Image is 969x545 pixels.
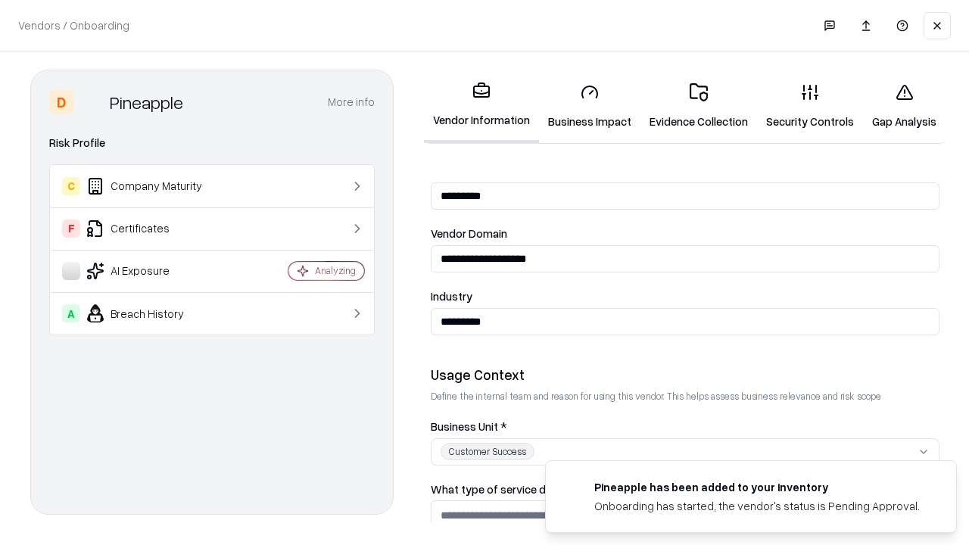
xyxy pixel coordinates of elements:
div: Company Maturity [62,177,243,195]
div: F [62,220,80,238]
div: Pineapple has been added to your inventory [594,479,920,495]
div: Analyzing [315,264,356,277]
div: Usage Context [431,366,939,384]
a: Business Impact [539,71,640,142]
img: pineappleenergy.com [564,479,582,497]
div: Onboarding has started, the vendor's status is Pending Approval. [594,498,920,514]
a: Gap Analysis [863,71,946,142]
label: Business Unit * [431,421,939,432]
div: Pineapple [110,90,183,114]
div: Risk Profile [49,134,375,152]
label: Vendor Domain [431,228,939,239]
a: Vendor Information [424,70,539,143]
p: Vendors / Onboarding [18,17,129,33]
div: Certificates [62,220,243,238]
div: Breach History [62,304,243,322]
button: Customer Success [431,438,939,466]
a: Evidence Collection [640,71,757,142]
div: C [62,177,80,195]
a: Security Controls [757,71,863,142]
label: What type of service does the vendor provide? * [431,484,939,495]
div: D [49,90,73,114]
div: A [62,304,80,322]
label: Industry [431,291,939,302]
img: Pineapple [79,90,104,114]
button: More info [328,89,375,116]
div: Customer Success [441,443,534,460]
div: AI Exposure [62,262,243,280]
p: Define the internal team and reason for using this vendor. This helps assess business relevance a... [431,390,939,403]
